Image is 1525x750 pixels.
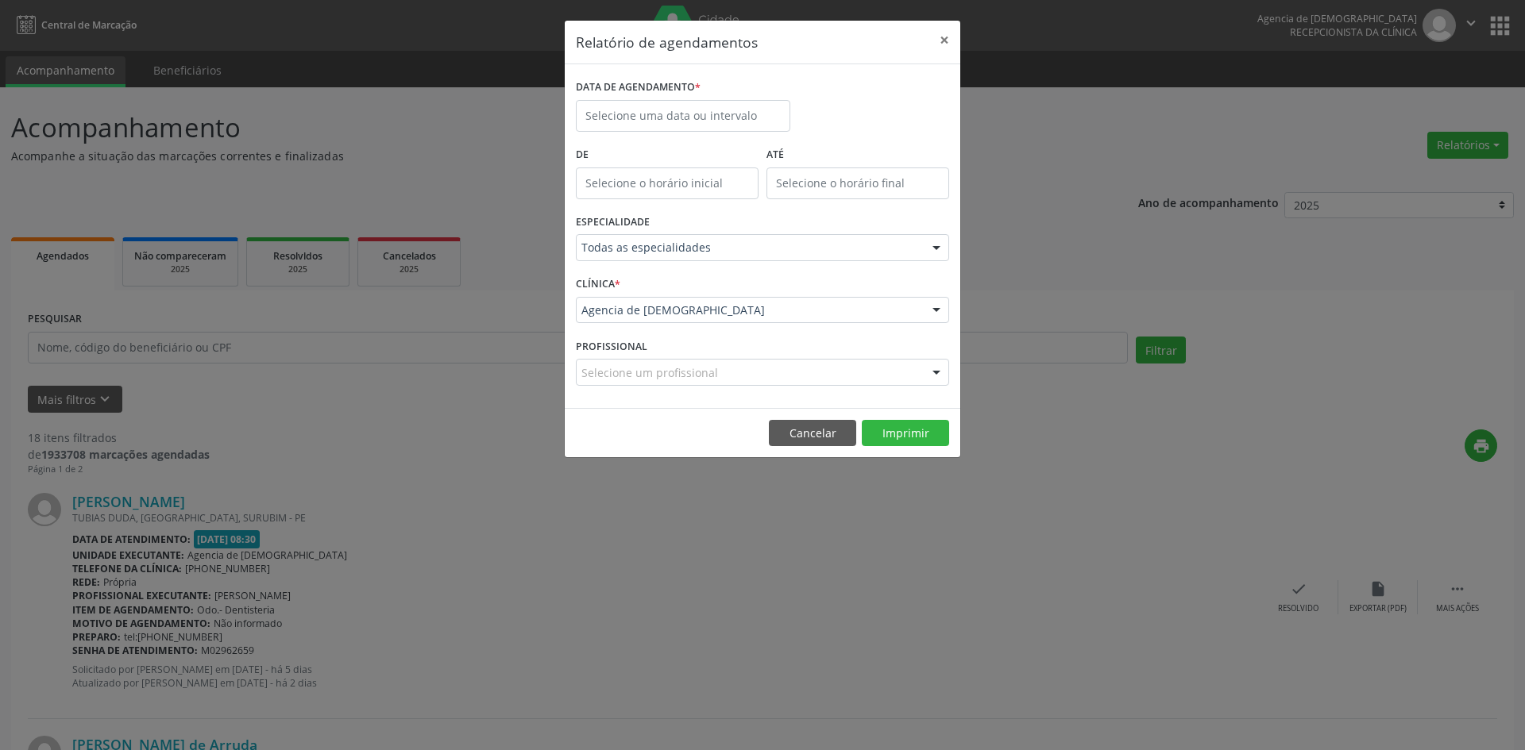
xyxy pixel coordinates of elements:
[576,334,647,359] label: PROFISSIONAL
[576,210,650,235] label: ESPECIALIDADE
[581,302,917,318] span: Agencia de [DEMOGRAPHIC_DATA]
[581,240,917,256] span: Todas as especialidades
[766,143,949,167] label: ATÉ
[929,21,960,60] button: Close
[576,32,758,52] h5: Relatório de agendamentos
[766,167,949,199] input: Selecione o horário final
[576,272,620,297] label: CLÍNICA
[576,167,759,199] input: Selecione o horário inicial
[576,143,759,167] label: De
[581,364,718,381] span: Selecione um profissional
[576,100,790,132] input: Selecione uma data ou intervalo
[862,420,949,447] button: Imprimir
[576,75,701,100] label: DATA DE AGENDAMENTO
[769,420,856,447] button: Cancelar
